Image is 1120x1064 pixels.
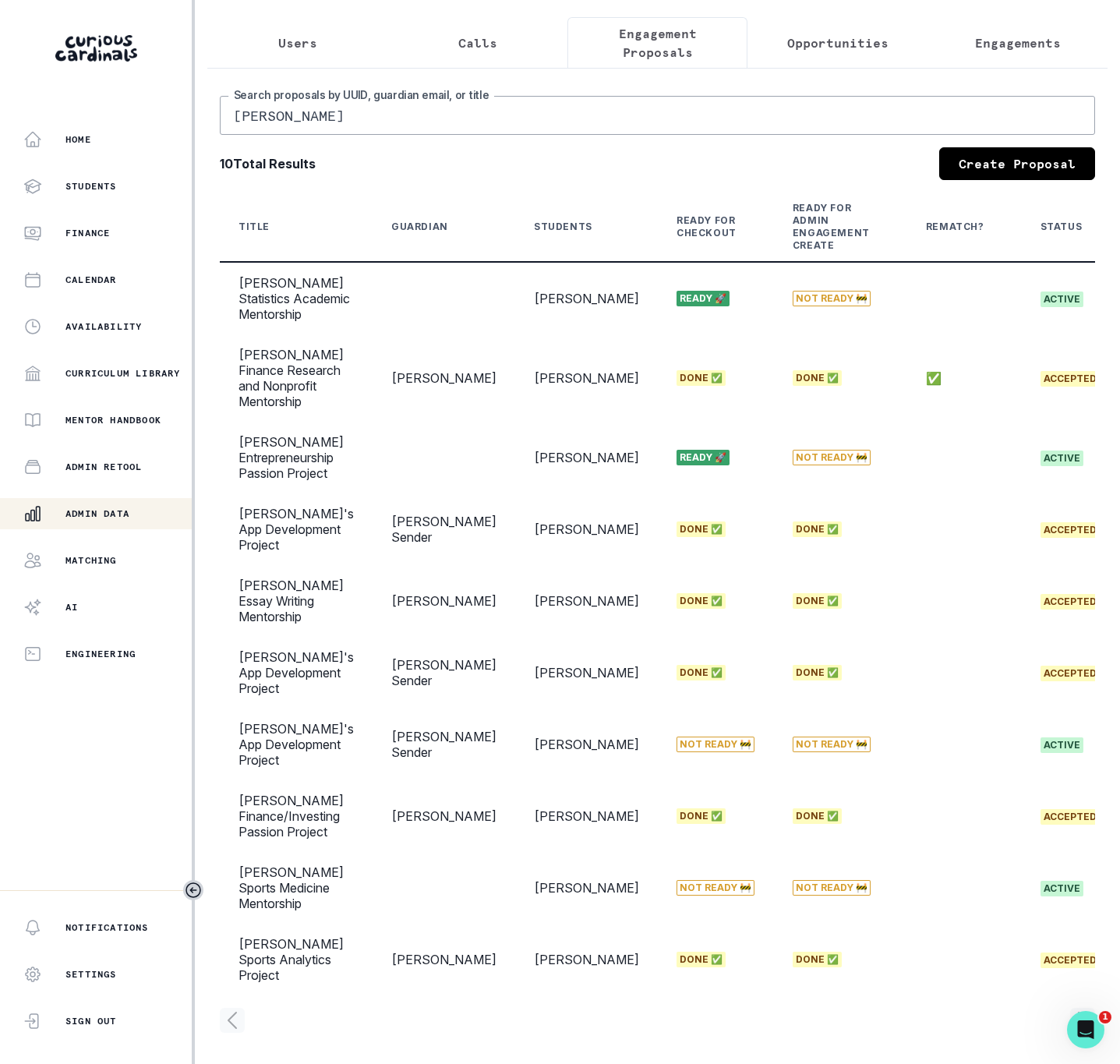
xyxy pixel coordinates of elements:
td: [PERSON_NAME]'s App Development Project [220,637,373,709]
td: [PERSON_NAME] [515,780,658,852]
img: Curious Cardinals Logo [55,35,137,62]
td: [PERSON_NAME] [515,565,658,637]
span: Done ✅ [793,593,842,609]
p: Availability [65,320,142,333]
td: [PERSON_NAME] [515,262,658,334]
span: accepted [1041,522,1100,538]
td: [PERSON_NAME]'s App Development Project [220,493,373,565]
td: [PERSON_NAME] Statistics Academic Mentorship [220,262,373,334]
div: Guardian [391,221,448,233]
span: Done ✅ [677,808,726,824]
iframe: Intercom live chat [1067,1011,1104,1048]
td: [PERSON_NAME] Entrepreneurship Passion Project [220,422,373,493]
td: [PERSON_NAME] Sports Medicine Mentorship [220,852,373,924]
span: Not Ready 🚧 [677,880,754,896]
span: accepted [1041,371,1100,387]
span: active [1041,737,1083,753]
a: Create Proposal [939,147,1095,180]
td: [PERSON_NAME] Sender [373,637,515,709]
p: Users [278,34,317,52]
div: Status [1041,221,1083,233]
p: ✅ [926,370,1003,386]
span: active [1041,292,1083,307]
p: Calendar [65,274,117,286]
td: [PERSON_NAME] [515,422,658,493]
div: Title [238,221,270,233]
span: accepted [1041,809,1100,825]
p: Calls [458,34,497,52]
td: [PERSON_NAME] Sender [373,493,515,565]
p: Students [65,180,117,193]
p: Admin Retool [65,461,142,473]
p: Curriculum Library [65,367,181,380]
span: Done ✅ [677,521,726,537]
div: Rematch? [926,221,984,233]
span: 1 [1099,1011,1111,1023]
td: [PERSON_NAME] [373,334,515,422]
td: [PERSON_NAME] [373,780,515,852]
svg: page right [1070,1008,1095,1033]
span: Done ✅ [677,593,726,609]
span: Done ✅ [793,808,842,824]
span: Not Ready 🚧 [793,291,871,306]
b: 10 Total Results [220,154,316,173]
span: accepted [1041,666,1100,681]
td: [PERSON_NAME]'s App Development Project [220,709,373,780]
span: Not Ready 🚧 [793,880,871,896]
button: Toggle sidebar [183,880,203,900]
div: Ready for Checkout [677,214,737,239]
span: Ready 🚀 [677,450,730,465]
svg: page left [220,1008,245,1033]
span: Not Ready 🚧 [677,737,754,752]
p: Admin Data [65,507,129,520]
p: Mentor Handbook [65,414,161,426]
p: AI [65,601,78,613]
span: Done ✅ [677,370,726,386]
td: [PERSON_NAME] [515,852,658,924]
span: accepted [1041,594,1100,610]
td: [PERSON_NAME] [373,924,515,995]
td: [PERSON_NAME] Finance/Investing Passion Project [220,780,373,852]
span: Done ✅ [793,521,842,537]
p: Opportunities [787,34,889,52]
span: accepted [1041,953,1100,968]
p: Finance [65,227,110,239]
td: [PERSON_NAME] [515,709,658,780]
span: Done ✅ [793,665,842,680]
p: Sign Out [65,1015,117,1027]
p: Notifications [65,921,149,934]
td: [PERSON_NAME] Sender [373,709,515,780]
p: Matching [65,554,117,567]
span: active [1041,451,1083,466]
p: Settings [65,968,117,981]
div: Ready for Admin Engagement Create [793,202,870,252]
td: [PERSON_NAME] [515,334,658,422]
td: [PERSON_NAME] Finance Research and Nonprofit Mentorship [220,334,373,422]
td: [PERSON_NAME] [515,493,658,565]
p: Engineering [65,648,136,660]
div: Students [534,221,592,233]
span: Ready 🚀 [677,291,730,306]
span: Done ✅ [793,952,842,967]
td: [PERSON_NAME] [515,637,658,709]
p: Engagements [975,34,1061,52]
span: active [1041,881,1083,896]
span: Done ✅ [793,370,842,386]
p: Home [65,133,91,146]
p: Engagement Proposals [581,24,734,62]
span: Not Ready 🚧 [793,737,871,752]
span: Done ✅ [677,665,726,680]
td: [PERSON_NAME] [515,924,658,995]
td: [PERSON_NAME] Sports Analytics Project [220,924,373,995]
td: [PERSON_NAME] Essay Writing Mentorship [220,565,373,637]
span: Done ✅ [677,952,726,967]
td: [PERSON_NAME] [373,565,515,637]
span: Not Ready 🚧 [793,450,871,465]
